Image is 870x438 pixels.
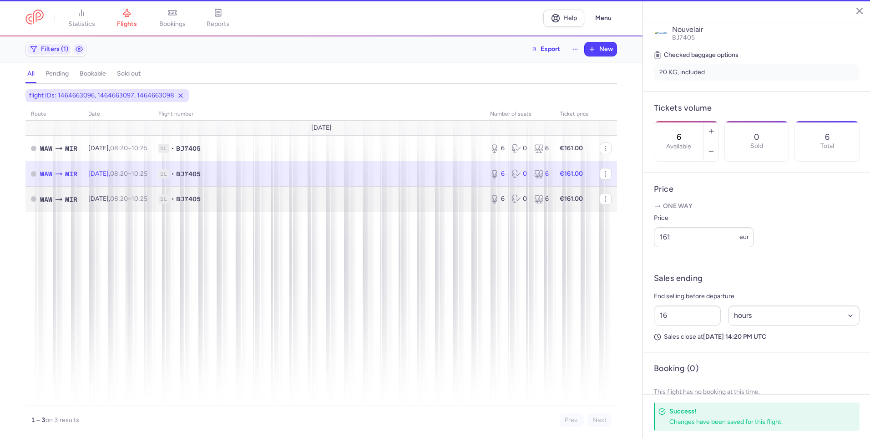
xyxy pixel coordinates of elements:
strong: €161.00 [560,170,583,178]
span: 1L [158,169,169,178]
p: Nouvelair [672,25,860,34]
time: 08:20 [110,170,128,178]
input: ## [654,306,721,326]
span: BJ7405 [672,34,695,41]
span: WAW [40,194,52,204]
p: 6 [825,132,830,142]
th: Flight number [153,107,485,121]
span: PENDING [31,146,36,151]
span: 1L [158,144,169,153]
span: Help [563,15,577,21]
time: 10:25 [132,170,147,178]
time: 08:20 [110,144,128,152]
h4: bookable [80,70,106,78]
p: One way [654,202,860,211]
label: Available [666,143,691,150]
span: Export [541,46,560,52]
span: MIR [65,194,77,204]
span: BJ7405 [176,169,201,178]
time: 08:20 [110,195,128,203]
span: [DATE], [88,195,147,203]
time: 10:25 [132,144,147,152]
label: Price [654,213,754,224]
h4: Success! [669,407,840,416]
span: flight IDs: 1464663096, 1464663097, 1464663098 [29,91,174,100]
span: BJ7405 [176,144,201,153]
h4: Tickets volume [654,103,860,113]
p: Sales close at [654,333,860,341]
span: [DATE] [311,124,332,132]
button: Filters (1) [26,42,72,56]
a: Help [543,10,584,27]
div: 0 [512,194,526,204]
div: 6 [490,144,505,153]
span: – [110,195,147,203]
time: 10:25 [132,195,147,203]
p: Sold [750,143,763,150]
th: date [83,107,153,121]
p: End selling before departure [654,291,860,302]
button: New [585,42,617,56]
div: 6 [534,144,549,153]
span: • [171,169,174,178]
span: • [171,194,174,204]
span: – [110,144,147,152]
div: 6 [534,169,549,178]
h4: pending [46,70,69,78]
p: Total [820,143,834,150]
span: PENDING [31,171,36,177]
th: Ticket price [554,107,594,121]
span: Filters (1) [41,46,68,53]
span: WAW [40,169,52,179]
span: 1L [158,194,169,204]
h4: all [27,70,35,78]
span: eur [739,233,749,241]
h4: sold out [117,70,141,78]
div: 6 [490,194,505,204]
div: 0 [512,169,526,178]
span: • [171,144,174,153]
th: number of seats [485,107,554,121]
span: BJ7405 [176,194,201,204]
a: CitizenPlane red outlined logo [25,10,44,26]
img: Nouvelair logo [654,25,668,40]
span: – [110,170,147,178]
div: 6 [490,169,505,178]
span: [DATE], [88,144,147,152]
li: 20 KG, included [654,64,860,81]
h4: Sales ending [654,273,703,284]
button: Next [587,413,612,427]
p: This flight has no booking at this time. [654,381,860,403]
div: 6 [534,194,549,204]
span: New [599,46,613,53]
h5: Checked baggage options [654,50,860,61]
span: on 3 results [46,416,79,424]
span: MIR [65,169,77,179]
button: Export [525,42,566,56]
strong: 1 – 3 [31,416,46,424]
h4: Booking (0) [654,363,698,374]
strong: [DATE] 14:20 PM UTC [703,333,766,341]
div: 0 [512,144,526,153]
button: Prev. [560,413,584,427]
h4: Price [654,184,860,194]
strong: €161.00 [560,195,583,203]
th: route [25,107,83,121]
span: PENDING [31,196,36,202]
p: 0 [754,132,759,142]
span: MIR [65,143,77,153]
button: Menu [590,10,617,27]
input: --- [654,227,754,247]
span: WAW [40,143,52,153]
span: [DATE], [88,170,147,178]
strong: €161.00 [560,144,583,152]
div: Changes have been saved for this flight. [669,418,840,426]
